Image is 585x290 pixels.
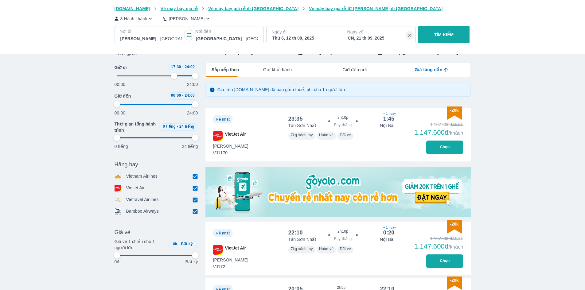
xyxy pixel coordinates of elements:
div: CN, 21 th 09, 2025 [348,35,410,41]
img: discount [447,220,462,234]
img: VJ [213,245,223,255]
span: [PERSON_NAME] [213,257,248,263]
span: 0 tiếng [163,124,176,129]
button: Chọn [426,254,463,268]
img: discount [447,276,462,290]
p: Ngày đi [271,29,335,35]
span: Đổi vé [340,133,351,137]
span: 00:00 [171,93,181,98]
span: Bất kỳ [181,242,193,246]
span: 24:00 [185,93,195,98]
span: Hãng bay [115,161,138,168]
img: discount [447,106,462,120]
p: Bất kỳ [185,259,198,265]
span: VietJet Air [225,131,246,141]
div: 1.147.600đ [414,243,463,250]
span: 2h5p [337,285,345,290]
span: Giá vé [115,229,131,236]
span: - [182,65,183,69]
div: 22:10 [288,229,303,236]
span: Vé máy bay giá rẻ từ [PERSON_NAME] đi [GEOGRAPHIC_DATA] [309,6,443,11]
p: Tân Sơn Nhất [288,122,316,129]
button: [PERSON_NAME] [163,15,211,22]
p: Tân Sơn Nhất [288,236,316,242]
span: - [178,242,180,246]
p: Nơi đi [120,28,183,34]
span: + 1 ngày [383,111,395,116]
div: Thứ 6, 12 th 09, 2025 [272,35,334,41]
span: - [177,124,178,129]
p: Vietnam Airlines [126,173,158,180]
span: -20k [450,278,458,283]
img: media-0 [205,167,471,217]
span: /khách [448,244,463,249]
p: Ngày về [347,29,411,35]
span: Vé máy bay giá rẻ đi [GEOGRAPHIC_DATA] [208,6,298,11]
button: TÌM KIẾM [418,26,470,43]
img: VJ [213,131,223,141]
span: Giá tăng dần [415,67,442,73]
p: 0đ [115,259,119,265]
p: 24:00 [187,81,198,87]
p: Vietjet Air [126,185,145,191]
span: Vé máy bay giá rẻ [161,6,198,11]
span: 2h10p [337,229,348,234]
span: 2h10p [337,115,348,120]
p: 0 tiếng [115,143,128,149]
p: TÌM KIẾM [434,32,454,38]
div: 1.147.600đ [414,129,463,136]
span: Giờ khởi hành [263,67,292,73]
div: 1.167.600đ [414,235,463,242]
span: + 1 ngày [383,225,395,230]
span: Giờ đến nơi [342,67,367,73]
span: Hoàn vé [319,133,334,137]
span: Đổi vé [340,247,351,251]
nav: breadcrumb [115,6,471,12]
div: 23:35 [288,115,303,122]
span: Rẻ nhất [216,231,230,235]
span: - [182,93,183,98]
span: 24 tiếng [179,124,194,129]
p: Giá vé 1 chiều cho 1 người lớn [115,238,166,251]
p: Giá trên [DOMAIN_NAME] đã bao gồm thuế, phí cho 1 người lớn [217,87,345,93]
div: 1:45 [383,115,395,122]
span: 17:30 [171,65,181,69]
p: 24 tiếng [182,143,198,149]
span: VJ1170 [213,150,248,156]
span: Giờ đi [115,64,127,71]
span: Thời gian tổng hành trình [115,121,157,133]
p: [PERSON_NAME] [169,16,205,22]
p: 00:00 [115,81,126,87]
div: 0:20 [383,229,395,236]
span: 24:00 [185,65,195,69]
p: Nội Bài [380,122,394,129]
span: VJ172 [213,264,248,270]
div: lab API tabs example [239,63,470,76]
span: /khách [448,130,463,136]
span: Hoàn vé [319,247,334,251]
span: [PERSON_NAME] [213,143,248,149]
button: 3 Hành khách [115,15,154,22]
p: Nơi đến [195,28,259,34]
span: [DOMAIN_NAME] [115,6,150,11]
p: Nội Bài [380,236,394,242]
span: 0k [173,242,177,246]
span: 7kg xách tay [291,133,313,137]
p: Bamboo Airways [126,208,159,215]
span: Rẻ nhất [216,117,230,122]
span: VietJet Air [225,245,246,255]
span: Sắp xếp theo [212,67,239,73]
span: Giờ đến [115,93,131,99]
span: 7kg xách tay [291,247,313,251]
p: Vietravel Airlines [126,196,159,203]
p: 00:00 [115,110,126,116]
p: 24:00 [187,110,198,116]
button: Chọn [426,141,463,154]
p: 3 Hành khách [120,16,147,22]
span: -20k [450,108,458,113]
div: 1.167.600đ [414,122,463,128]
span: -20k [450,222,458,226]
